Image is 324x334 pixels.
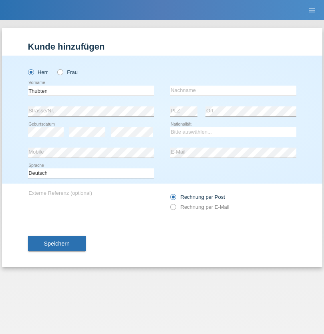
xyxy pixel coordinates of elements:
[170,194,175,204] input: Rechnung per Post
[304,8,320,12] a: menu
[170,204,229,210] label: Rechnung per E-Mail
[57,69,78,75] label: Frau
[308,6,316,14] i: menu
[28,236,86,251] button: Speichern
[57,69,62,74] input: Frau
[28,69,48,75] label: Herr
[170,194,225,200] label: Rechnung per Post
[28,42,296,52] h1: Kunde hinzufügen
[28,69,33,74] input: Herr
[44,240,70,247] span: Speichern
[170,204,175,214] input: Rechnung per E-Mail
